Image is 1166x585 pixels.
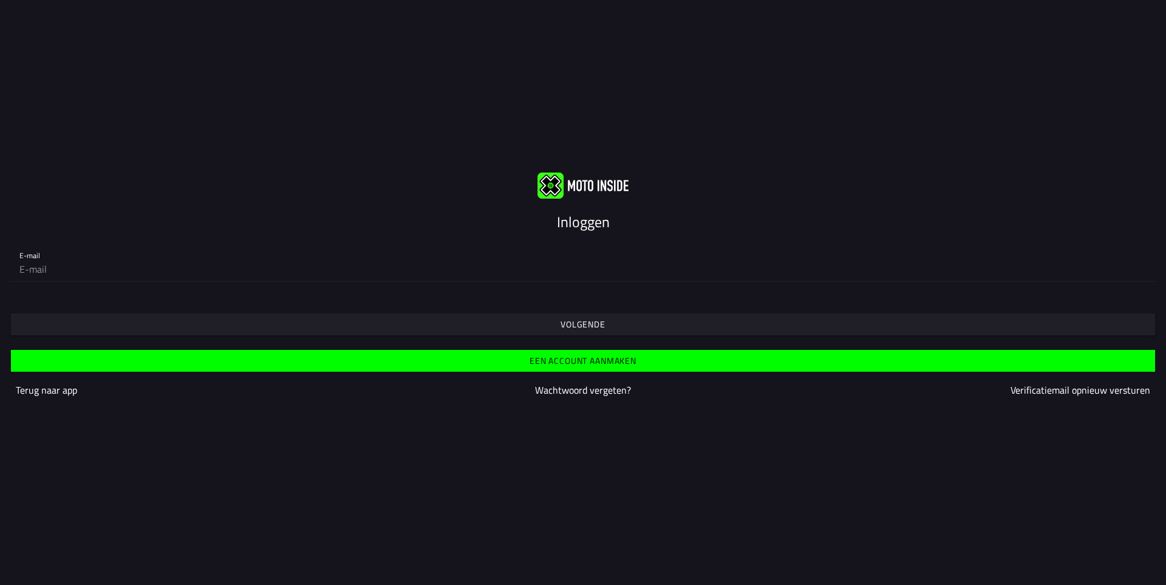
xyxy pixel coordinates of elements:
input: E-mail [19,257,1147,281]
ion-text: Inloggen [557,211,610,233]
a: Verificatiemail opnieuw versturen [1011,383,1150,397]
ion-text: Volgende [561,320,605,329]
a: Terug naar app [16,383,77,397]
a: Wachtwoord vergeten? [535,383,631,397]
ion-button: Een account aanmaken [11,350,1155,372]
